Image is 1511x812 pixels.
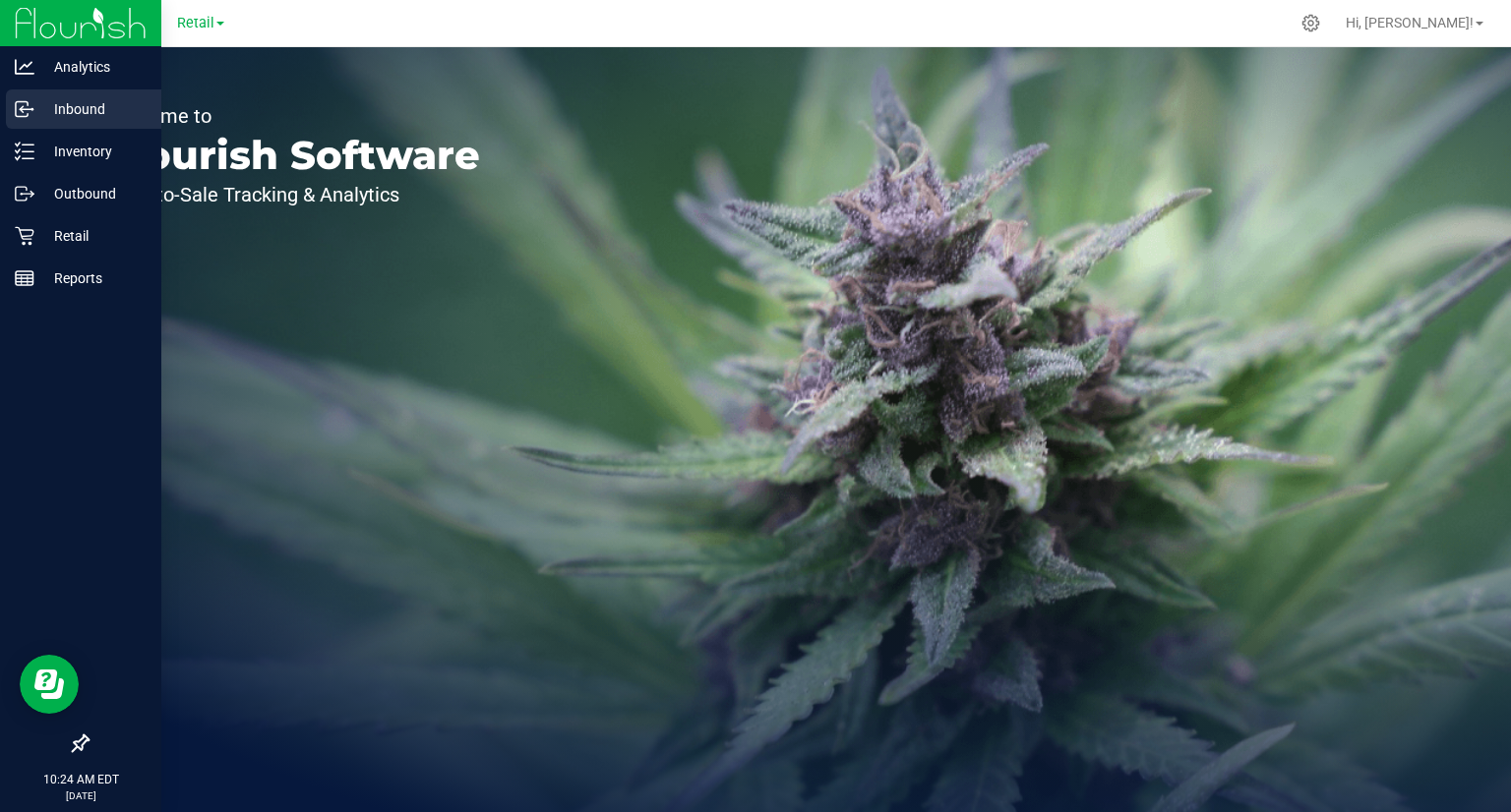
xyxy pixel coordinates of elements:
p: Reports [34,266,152,290]
p: Retail [34,224,152,248]
inline-svg: Retail [15,226,34,246]
p: Flourish Software [106,136,480,175]
p: Seed-to-Sale Tracking & Analytics [106,185,480,204]
iframe: Resource center [20,655,79,714]
inline-svg: Inventory [15,142,34,161]
span: Hi, [PERSON_NAME]! [1346,15,1474,30]
inline-svg: Inbound [15,99,34,119]
div: Manage settings [1299,14,1323,32]
inline-svg: Outbound [15,184,34,203]
p: Welcome to [106,106,480,126]
p: 10:24 AM EDT [9,771,152,788]
inline-svg: Reports [15,268,34,288]
p: [DATE] [9,788,152,803]
p: Outbound [34,182,152,205]
p: Analytics [34,55,152,79]
span: Retail [177,15,214,31]
inline-svg: Analytics [15,57,34,77]
p: Inventory [34,140,152,163]
p: Inbound [34,97,152,121]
